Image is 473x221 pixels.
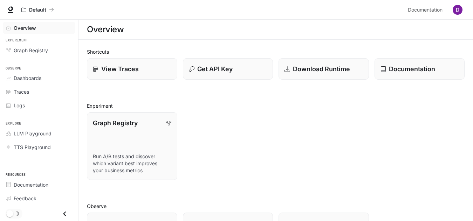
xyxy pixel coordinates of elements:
span: Logs [14,102,25,109]
span: Documentation [408,6,443,14]
a: View Traces [87,58,177,80]
a: Dashboards [3,72,75,84]
p: Graph Registry [93,118,138,128]
span: LLM Playground [14,130,52,137]
a: LLM Playground [3,127,75,140]
a: Documentation [3,179,75,191]
a: Graph Registry [3,44,75,56]
span: Traces [14,88,29,95]
h2: Observe [87,202,465,210]
a: TTS Playground [3,141,75,153]
button: Close drawer [57,207,73,221]
a: Logs [3,99,75,112]
span: Graph Registry [14,47,48,54]
a: Feedback [3,192,75,205]
a: Graph RegistryRun A/B tests and discover which variant best improves your business metrics [87,112,177,180]
button: Get API Key [183,58,273,80]
a: Overview [3,22,75,34]
p: Get API Key [197,64,233,74]
span: TTS Playground [14,143,51,151]
span: Overview [14,24,36,32]
span: Dashboards [14,74,41,82]
img: User avatar [453,5,462,15]
a: Traces [3,86,75,98]
p: Download Runtime [293,64,350,74]
span: Documentation [14,181,48,188]
span: Feedback [14,195,36,202]
button: User avatar [451,3,465,17]
p: Documentation [389,64,435,74]
h2: Shortcuts [87,48,465,55]
a: Download Runtime [279,58,369,80]
button: All workspaces [18,3,57,17]
a: Documentation [375,58,465,80]
p: View Traces [101,64,139,74]
span: Dark mode toggle [6,209,13,217]
h2: Experiment [87,102,465,109]
h1: Overview [87,22,124,36]
a: Documentation [405,3,448,17]
p: Run A/B tests and discover which variant best improves your business metrics [93,153,171,174]
p: Default [29,7,46,13]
